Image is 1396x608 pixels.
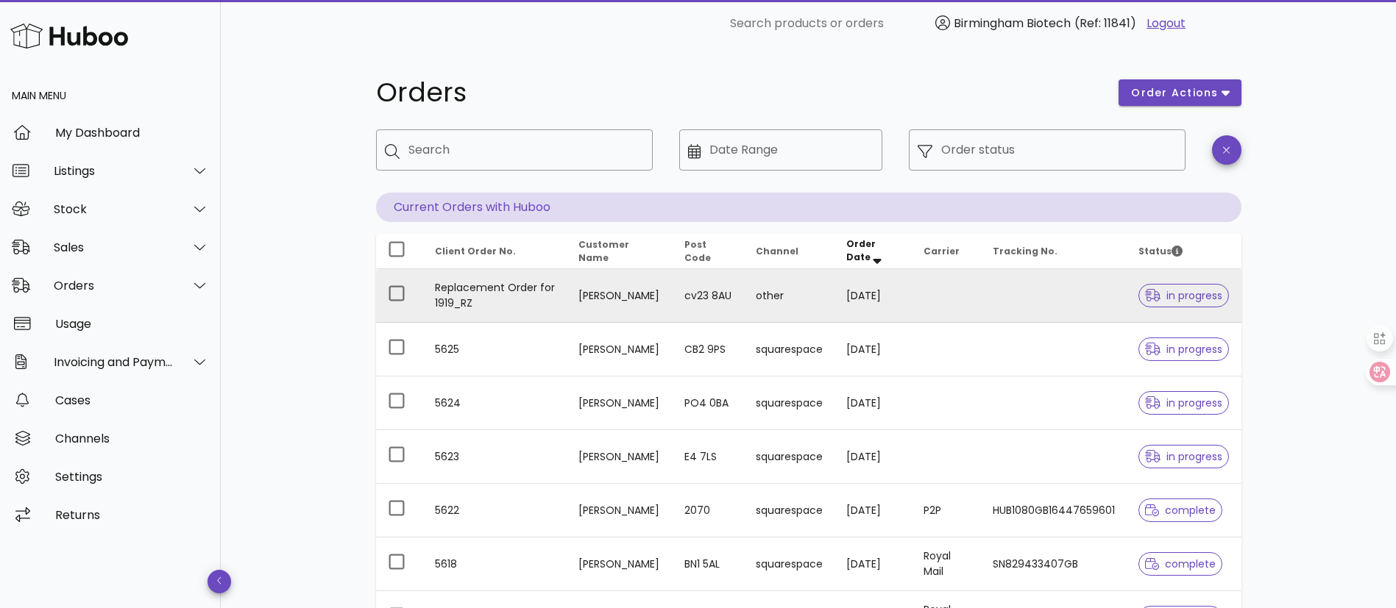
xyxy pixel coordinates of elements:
td: Replacement Order for 1919_RZ [423,269,567,323]
td: squarespace [744,376,835,430]
th: Status [1127,234,1241,269]
div: Invoicing and Payments [54,355,174,369]
td: [DATE] [835,323,912,376]
td: HUB1080GB16447659601 [981,484,1127,537]
span: complete [1145,505,1216,515]
span: Tracking No. [993,245,1057,257]
td: [DATE] [835,484,912,537]
td: other [744,269,835,323]
td: 2070 [673,484,744,537]
th: Client Order No. [423,234,567,269]
span: (Ref: 11841) [1074,15,1136,32]
span: Channel [756,245,798,257]
th: Customer Name [567,234,673,269]
th: Carrier [912,234,981,269]
td: [PERSON_NAME] [567,484,673,537]
span: Order Date [846,237,876,263]
td: [PERSON_NAME] [567,537,673,591]
div: Sales [54,240,174,254]
h1: Orders [376,79,1102,106]
td: [PERSON_NAME] [567,323,673,376]
td: SN829433407GB [981,537,1127,591]
img: Huboo Logo [10,20,128,51]
span: Customer Name [578,238,629,264]
td: squarespace [744,537,835,591]
td: [PERSON_NAME] [567,269,673,323]
td: [DATE] [835,376,912,430]
td: [PERSON_NAME] [567,430,673,484]
td: 5624 [423,376,567,430]
span: order actions [1130,85,1219,101]
td: [DATE] [835,537,912,591]
a: Logout [1147,15,1186,32]
span: Post Code [684,238,711,264]
div: Cases [55,393,209,407]
div: Returns [55,508,209,522]
div: My Dashboard [55,126,209,140]
button: order actions [1119,79,1241,106]
div: Settings [55,470,209,484]
span: in progress [1145,290,1223,301]
span: in progress [1145,398,1223,408]
td: cv23 8AU [673,269,744,323]
td: [DATE] [835,269,912,323]
td: PO4 0BA [673,376,744,430]
td: [PERSON_NAME] [567,376,673,430]
span: in progress [1145,344,1223,354]
div: Listings [54,164,174,178]
th: Tracking No. [981,234,1127,269]
th: Post Code [673,234,744,269]
p: Current Orders with Huboo [376,193,1241,222]
td: 5618 [423,537,567,591]
td: squarespace [744,323,835,376]
div: Orders [54,279,174,293]
span: complete [1145,559,1216,569]
span: Status [1138,245,1183,257]
span: Carrier [924,245,960,257]
div: Stock [54,202,174,216]
span: Birmingham Biotech [954,15,1071,32]
td: Royal Mail [912,537,981,591]
span: Client Order No. [435,245,516,257]
span: in progress [1145,451,1223,462]
td: [DATE] [835,430,912,484]
td: 5625 [423,323,567,376]
td: P2P [912,484,981,537]
td: squarespace [744,484,835,537]
th: Channel [744,234,835,269]
td: 5623 [423,430,567,484]
div: Channels [55,432,209,446]
td: CB2 9PS [673,323,744,376]
td: 5622 [423,484,567,537]
td: BN1 5AL [673,537,744,591]
div: Usage [55,317,209,331]
td: E4 7LS [673,430,744,484]
td: squarespace [744,430,835,484]
th: Order Date: Sorted descending. Activate to remove sorting. [835,234,912,269]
